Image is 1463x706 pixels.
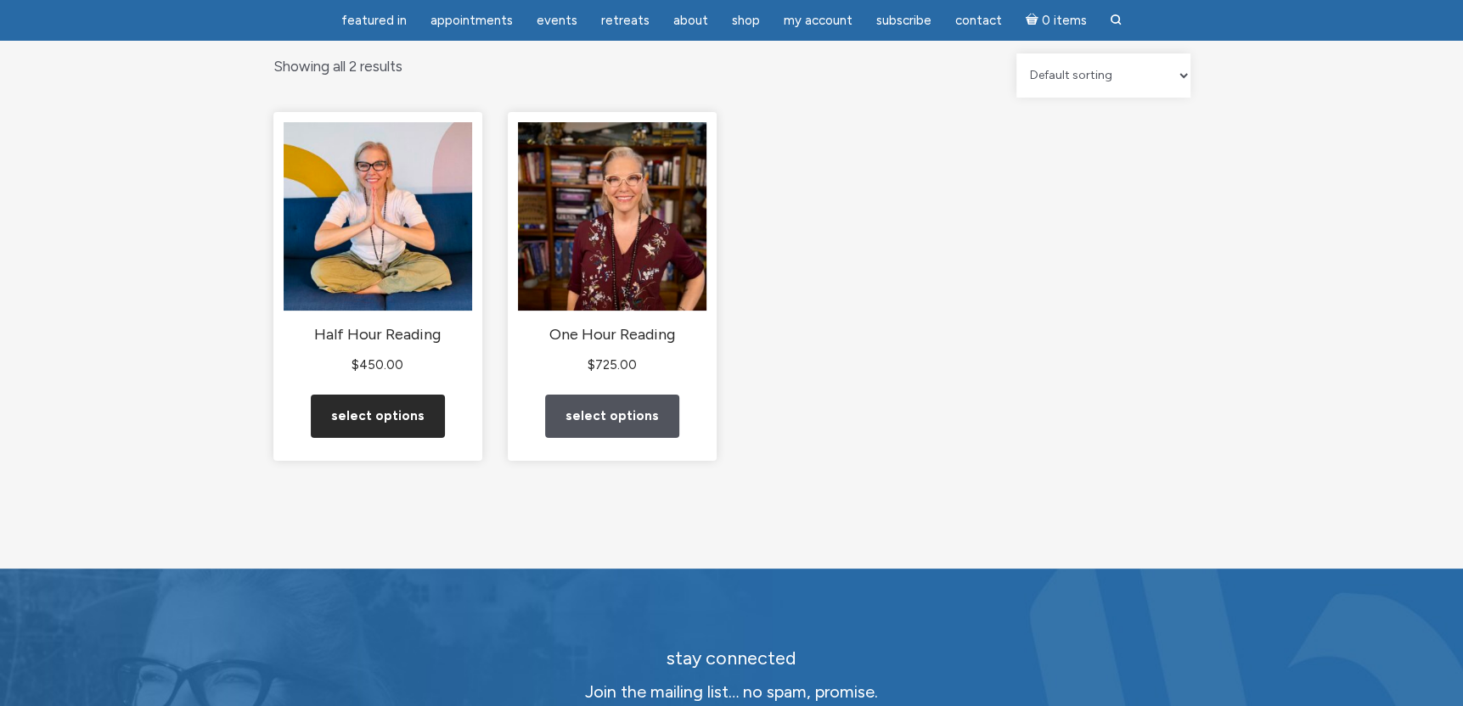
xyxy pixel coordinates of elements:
span: Subscribe [876,13,931,28]
bdi: 450.00 [352,357,403,373]
i: Cart [1026,13,1042,28]
a: About [663,4,718,37]
span: Events [537,13,577,28]
span: About [673,13,708,28]
a: Retreats [591,4,660,37]
a: featured in [331,4,417,37]
a: One Hour Reading $725.00 [518,122,706,376]
span: My Account [784,13,852,28]
a: Half Hour Reading $450.00 [284,122,472,376]
a: Appointments [420,4,523,37]
a: Cart0 items [1016,3,1097,37]
img: One Hour Reading [518,122,706,311]
h2: One Hour Reading [518,325,706,345]
span: Appointments [430,13,513,28]
span: featured in [341,13,407,28]
span: $ [352,357,359,373]
h2: Half Hour Reading [284,325,472,345]
span: $ [588,357,595,373]
span: 0 items [1041,14,1086,27]
a: Shop [722,4,770,37]
p: Showing all 2 results [273,53,402,80]
p: Join the mailing list… no spam, promise. [430,679,1033,705]
span: Contact [955,13,1002,28]
a: Add to cart: “Half Hour Reading” [311,395,445,438]
a: Add to cart: “One Hour Reading” [545,395,679,438]
a: My Account [774,4,863,37]
select: Shop order [1016,53,1190,98]
bdi: 725.00 [588,357,637,373]
a: Events [526,4,588,37]
a: Subscribe [866,4,942,37]
span: Retreats [601,13,650,28]
h2: stay connected [430,648,1033,669]
img: Half Hour Reading [284,122,472,311]
span: Shop [732,13,760,28]
a: Contact [945,4,1012,37]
